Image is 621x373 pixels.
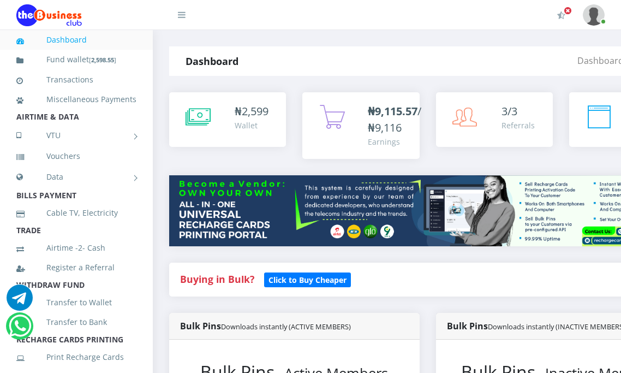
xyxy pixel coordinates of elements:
a: Data [16,163,136,191]
a: Print Recharge Cards [16,345,136,370]
a: Cable TV, Electricity [16,200,136,226]
div: ₦ [235,103,268,120]
a: 3/3 Referrals [436,92,553,147]
span: 3/3 [501,104,517,119]
small: Downloads instantly (ACTIVE MEMBERS) [221,322,351,331]
b: 2,598.55 [91,56,114,64]
a: Miscellaneous Payments [16,87,136,112]
b: ₦9,115.57 [368,104,417,119]
a: Transactions [16,67,136,92]
b: Click to Buy Cheaper [268,275,347,285]
a: Chat for support [9,321,31,339]
span: /₦9,116 [368,104,421,135]
div: Wallet [235,120,268,131]
a: Transfer to Bank [16,310,136,335]
div: Earnings [368,136,421,147]
div: Referrals [501,120,535,131]
a: ₦9,115.57/₦9,116 Earnings [302,92,419,159]
a: ₦2,599 Wallet [169,92,286,147]
a: VTU [16,122,136,149]
a: Dashboard [16,27,136,52]
a: Vouchers [16,144,136,169]
a: Click to Buy Cheaper [264,273,351,286]
span: 2,599 [242,104,268,119]
a: Transfer to Wallet [16,290,136,315]
a: Chat for support [7,293,33,311]
a: Fund wallet[2,598.55] [16,47,136,73]
a: Register a Referral [16,255,136,280]
span: Activate Your Membership [564,7,572,15]
strong: Buying in Bulk? [180,273,254,286]
strong: Dashboard [186,55,238,68]
i: Activate Your Membership [557,11,565,20]
a: Airtime -2- Cash [16,235,136,260]
img: Logo [16,4,82,26]
img: User [583,4,605,26]
small: [ ] [89,56,116,64]
strong: Bulk Pins [180,320,351,332]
